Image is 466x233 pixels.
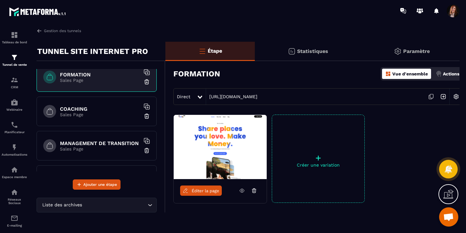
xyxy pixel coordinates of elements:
[60,140,140,146] h6: MANAGEMENT DE TRANSITION
[37,198,157,212] div: Search for option
[60,72,140,78] h6: FORMATION
[450,91,462,103] img: setting-w.858f3a88.svg
[144,79,150,85] img: trash
[41,202,83,209] span: Liste des archives
[403,48,430,54] p: Paramètre
[173,69,220,78] h3: FORMATION
[437,91,449,103] img: arrow-next.bcc2205e.svg
[2,130,27,134] p: Planificateur
[2,175,27,179] p: Espace membre
[272,162,364,168] p: Créer une variation
[2,224,27,227] p: E-mailing
[272,153,364,162] p: +
[9,6,67,17] img: logo
[11,54,18,61] img: formation
[60,106,140,112] h6: COACHING
[2,26,27,49] a: formationformationTableau de bord
[443,71,459,76] p: Actions
[2,153,27,156] p: Automatisations
[208,48,222,54] p: Étape
[11,31,18,39] img: formation
[11,143,18,151] img: automations
[37,28,42,34] img: arrow
[385,71,391,77] img: dashboard-orange.40269519.svg
[2,85,27,89] p: CRM
[37,45,148,58] p: TUNNEL SITE INTERNET PRO
[177,94,190,99] span: Direct
[60,112,140,117] p: Sales Page
[83,181,117,188] span: Ajouter une étape
[11,121,18,129] img: scheduler
[394,47,402,55] img: setting-gr.5f69749f.svg
[2,116,27,139] a: schedulerschedulerPlanificateur
[11,76,18,84] img: formation
[73,179,121,190] button: Ajouter une étape
[2,40,27,44] p: Tableau de bord
[60,146,140,151] p: Sales Page
[392,71,428,76] p: Vue d'ensemble
[436,71,442,77] img: actions.d6e523a2.png
[11,166,18,174] img: automations
[60,78,140,83] p: Sales Page
[11,214,18,222] img: email
[11,99,18,106] img: automations
[11,188,18,196] img: social-network
[2,184,27,210] a: social-networksocial-networkRéseaux Sociaux
[174,115,267,179] img: image
[83,202,146,209] input: Search for option
[2,210,27,232] a: emailemailE-mailing
[2,198,27,205] p: Réseaux Sociaux
[180,186,222,196] a: Éditer la page
[192,188,219,193] span: Éditer la page
[439,207,458,227] a: Ouvrir le chat
[37,28,81,34] a: Gestion des tunnels
[198,47,206,55] img: bars-o.4a397970.svg
[2,161,27,184] a: automationsautomationsEspace membre
[297,48,328,54] p: Statistiques
[144,113,150,119] img: trash
[288,47,295,55] img: stats.20deebd0.svg
[2,71,27,94] a: formationformationCRM
[2,139,27,161] a: automationsautomationsAutomatisations
[144,147,150,154] img: trash
[2,63,27,66] p: Tunnel de vente
[206,94,257,99] a: [URL][DOMAIN_NAME]
[2,94,27,116] a: automationsautomationsWebinaire
[2,108,27,111] p: Webinaire
[2,49,27,71] a: formationformationTunnel de vente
